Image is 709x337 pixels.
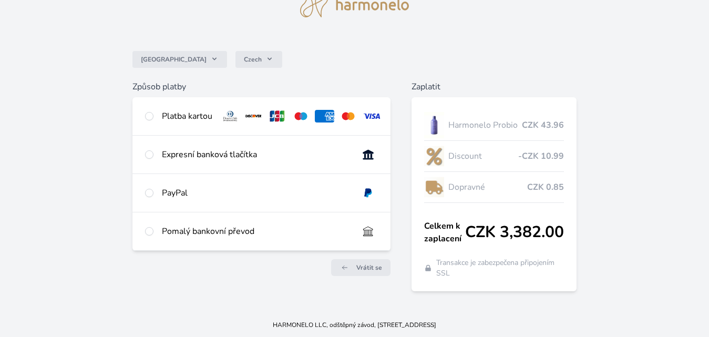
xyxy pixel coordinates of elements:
[522,119,564,131] span: CZK 43.96
[132,51,227,68] button: [GEOGRAPHIC_DATA]
[244,55,262,64] span: Czech
[268,110,287,122] img: jcb.svg
[141,55,207,64] span: [GEOGRAPHIC_DATA]
[221,110,240,122] img: diners.svg
[424,220,465,245] span: Celkem k zaplacení
[436,258,564,279] span: Transakce je zabezpečena připojením SSL
[412,80,577,93] h6: Zaplatit
[465,223,564,242] span: CZK 3,382.00
[448,119,522,131] span: Harmonelo Probio
[356,263,382,272] span: Vrátit se
[235,51,282,68] button: Czech
[315,110,334,122] img: amex.svg
[291,110,311,122] img: maestro.svg
[338,110,358,122] img: mc.svg
[424,143,444,169] img: discount-lo.png
[518,150,564,162] span: -CZK 10.99
[424,174,444,200] img: delivery-lo.png
[358,148,378,161] img: onlineBanking_CZ.svg
[331,259,391,276] a: Vrátit se
[358,187,378,199] img: paypal.svg
[162,225,351,238] div: Pomalý bankovní převod
[527,181,564,193] span: CZK 0.85
[448,150,519,162] span: Discount
[424,112,444,138] img: CLEAN_PROBIO_se_stinem_x-lo.jpg
[358,225,378,238] img: bankTransfer_IBAN.svg
[162,187,351,199] div: PayPal
[448,181,528,193] span: Dopravné
[362,110,382,122] img: visa.svg
[162,110,212,122] div: Platba kartou
[244,110,263,122] img: discover.svg
[132,80,391,93] h6: Způsob platby
[162,148,351,161] div: Expresní banková tlačítka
